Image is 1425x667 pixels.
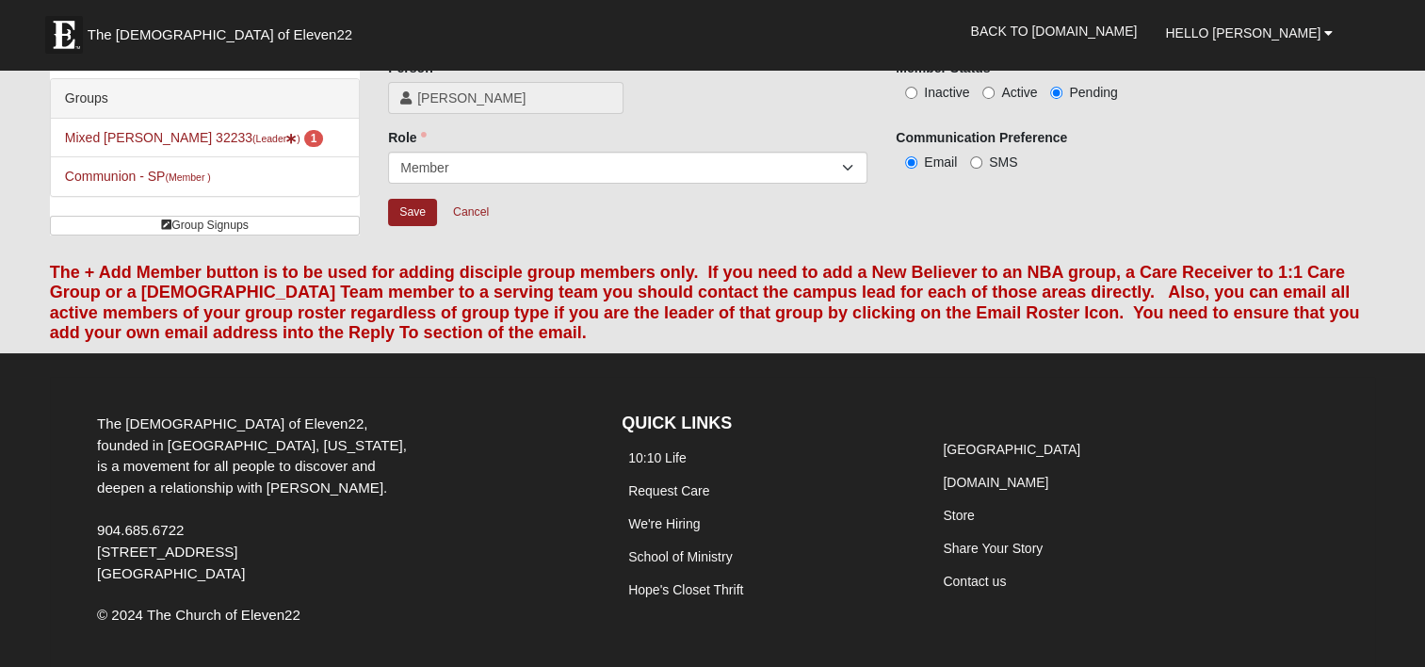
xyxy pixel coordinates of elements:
[943,475,1048,490] a: [DOMAIN_NAME]
[65,130,323,145] a: Mixed [PERSON_NAME] 32233(Leader) 1
[50,263,1360,343] font: The + Add Member button is to be used for adding disciple group members only. If you need to add ...
[628,483,709,498] a: Request Care
[924,155,957,170] span: Email
[982,87,995,99] input: Active
[970,156,982,169] input: SMS
[97,607,300,623] span: © 2024 The Church of Eleven22
[165,171,210,183] small: (Member )
[628,582,743,597] a: Hope's Closet Thrift
[628,450,687,465] a: 10:10 Life
[924,85,969,100] span: Inactive
[896,128,1067,147] label: Communication Preference
[622,414,908,434] h4: QUICK LINKS
[252,133,300,144] small: (Leader )
[97,565,245,581] span: [GEOGRAPHIC_DATA]
[388,128,426,147] label: Role
[628,516,700,531] a: We're Hiring
[943,442,1080,457] a: [GEOGRAPHIC_DATA]
[65,169,211,184] a: Communion - SP(Member )
[388,199,437,226] input: Alt+s
[51,79,359,119] div: Groups
[1001,85,1037,100] span: Active
[943,541,1043,556] a: Share Your Story
[50,216,360,236] a: Group Signups
[943,574,1006,589] a: Contact us
[1151,9,1347,57] a: Hello [PERSON_NAME]
[956,8,1151,55] a: Back to [DOMAIN_NAME]
[1050,87,1062,99] input: Pending
[83,414,432,585] div: The [DEMOGRAPHIC_DATA] of Eleven22, founded in [GEOGRAPHIC_DATA], [US_STATE], is a movement for a...
[905,87,917,99] input: Inactive
[905,156,917,169] input: Email
[1165,25,1320,41] span: Hello [PERSON_NAME]
[45,16,83,54] img: Eleven22 logo
[628,549,732,564] a: School of Ministry
[1069,85,1117,100] span: Pending
[304,130,324,147] span: number of pending members
[441,198,501,227] a: Cancel
[36,7,413,54] a: The [DEMOGRAPHIC_DATA] of Eleven22
[989,155,1017,170] span: SMS
[88,25,352,44] span: The [DEMOGRAPHIC_DATA] of Eleven22
[417,89,611,107] span: [PERSON_NAME]
[943,508,974,523] a: Store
